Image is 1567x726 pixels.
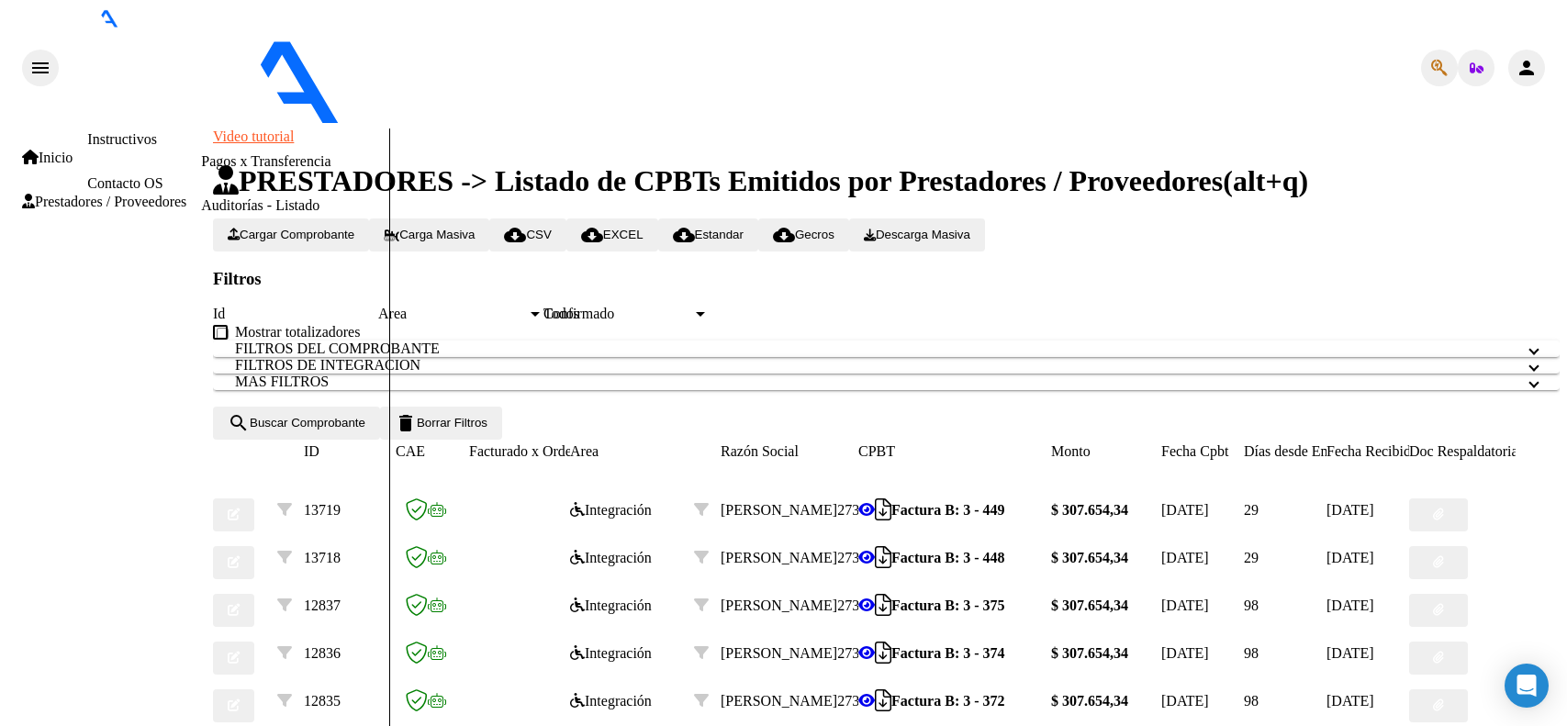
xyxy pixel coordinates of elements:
[1161,440,1244,464] datatable-header-cell: Fecha Cpbt
[380,407,502,440] button: Borrar Filtros
[59,28,494,125] img: Logo SAAS
[1326,440,1409,464] datatable-header-cell: Fecha Recibido
[891,550,1005,565] strong: Factura B: 3 - 448
[1161,645,1209,661] span: [DATE]
[1051,502,1128,518] strong: $ 307.654,34
[213,164,1223,197] span: PRESTADORES -> Listado de CPBTs Emitidos por Prestadores / Proveedores
[570,693,652,709] span: Integración
[1326,443,1418,459] span: Fecha Recibido
[721,642,858,665] div: 27341904981
[875,700,891,701] i: Descargar documento
[891,645,1005,661] strong: Factura B: 3 - 374
[673,224,695,246] mat-icon: cloud_download
[1051,443,1091,459] span: Monto
[1051,440,1161,464] datatable-header-cell: Monto
[22,194,186,210] a: Prestadores / Proveedores
[469,440,570,464] datatable-header-cell: Facturado x Orden De
[1051,598,1128,613] strong: $ 307.654,34
[758,218,849,251] button: Gecros
[1244,645,1259,661] span: 98
[858,443,895,459] span: CPBT
[395,412,417,434] mat-icon: delete
[1409,443,1518,459] span: Doc Respaldatoria
[87,175,162,191] a: Contacto OS
[384,228,475,241] span: Carga Masiva
[673,228,744,241] span: Estandar
[378,306,527,322] span: Area
[1244,443,1360,459] span: Días desde Emisión
[721,645,837,661] span: [PERSON_NAME]
[864,228,970,241] span: Descarga Masiva
[235,341,1516,357] mat-panel-title: FILTROS DEL COMPROBANTE
[29,57,51,79] mat-icon: menu
[22,150,73,166] a: Inicio
[396,440,469,464] datatable-header-cell: CAE
[875,509,891,510] i: Descargar documento
[1161,443,1228,459] span: Fecha Cpbt
[1244,550,1259,565] span: 29
[1051,550,1128,565] strong: $ 307.654,34
[773,224,795,246] mat-icon: cloud_download
[721,498,858,522] div: 27341904981
[891,693,1005,709] strong: Factura B: 3 - 372
[721,693,837,709] span: [PERSON_NAME]
[721,550,837,565] span: [PERSON_NAME]
[1505,664,1549,708] div: Open Intercom Messenger
[721,546,858,570] div: 27341904981
[721,440,858,464] datatable-header-cell: Razón Social
[1409,440,1519,464] datatable-header-cell: Doc Respaldatoria
[581,228,644,241] span: EXCEL
[1161,550,1209,565] span: [DATE]
[1516,57,1538,79] mat-icon: person
[369,218,489,251] button: Carga Masiva
[1326,502,1374,518] span: [DATE]
[469,443,600,459] span: Facturado x Orden De
[1161,693,1209,709] span: [DATE]
[773,228,834,241] span: Gecros
[721,689,858,713] div: 27341904981
[1326,598,1374,613] span: [DATE]
[570,598,652,613] span: Integración
[213,374,1560,390] mat-expansion-panel-header: MAS FILTROS
[1244,598,1259,613] span: 98
[504,228,551,241] span: CSV
[891,502,1005,518] strong: Factura B: 3 - 449
[1051,645,1128,661] strong: $ 307.654,34
[1244,502,1259,518] span: 29
[658,218,758,251] button: Estandar
[570,550,652,565] span: Integración
[549,112,674,128] span: - [PERSON_NAME]
[504,224,526,246] mat-icon: cloud_download
[396,443,425,459] span: CAE
[570,443,599,459] span: Area
[849,226,985,241] app-download-masive: Descarga masiva de comprobantes (adjuntos)
[1161,598,1209,613] span: [DATE]
[875,605,891,606] i: Descargar documento
[1161,502,1209,518] span: [DATE]
[721,443,799,459] span: Razón Social
[1244,440,1326,464] datatable-header-cell: Días desde Emisión
[201,197,319,213] a: Auditorías - Listado
[721,598,837,613] span: [PERSON_NAME]
[875,653,891,653] i: Descargar documento
[721,594,858,618] div: 27341904981
[1326,645,1374,661] span: [DATE]
[543,306,579,321] span: Todos
[1051,693,1128,709] strong: $ 307.654,34
[581,224,603,246] mat-icon: cloud_download
[858,440,1051,464] datatable-header-cell: CPBT
[566,218,658,251] button: EXCEL
[875,557,891,558] i: Descargar documento
[891,598,1005,613] strong: Factura B: 3 - 375
[849,218,985,251] button: Descarga Masiva
[1326,550,1374,565] span: [DATE]
[213,357,1560,374] mat-expansion-panel-header: FILTROS DE INTEGRACION
[570,440,694,464] datatable-header-cell: Area
[395,416,487,430] span: Borrar Filtros
[570,502,652,518] span: Integración
[1223,164,1308,197] span: (alt+q)
[213,341,1560,357] mat-expansion-panel-header: FILTROS DEL COMPROBANTE
[87,131,157,147] a: Instructivos
[721,502,837,518] span: [PERSON_NAME]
